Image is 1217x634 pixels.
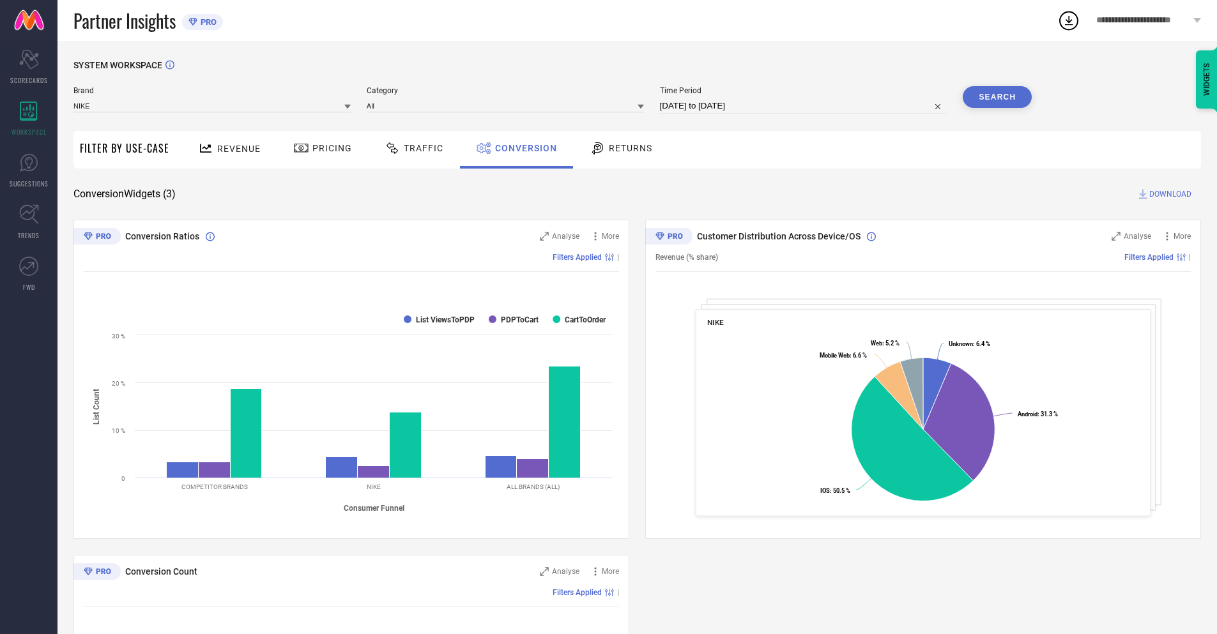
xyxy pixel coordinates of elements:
tspan: Web [871,340,882,347]
span: | [617,588,619,597]
text: List ViewsToPDP [416,315,475,324]
button: Search [963,86,1032,108]
span: Customer Distribution Across Device/OS [697,231,861,241]
span: Conversion Widgets ( 3 ) [73,188,176,200]
svg: Zoom [1112,232,1121,241]
text: 20 % [112,380,125,387]
span: Filters Applied [553,253,602,262]
text: : 5.2 % [871,340,899,347]
span: Pricing [312,143,352,153]
span: SUGGESTIONS [10,179,49,188]
span: Partner Insights [73,8,176,34]
svg: Zoom [540,232,549,241]
span: PRO [197,17,217,27]
text: 30 % [112,333,125,340]
tspan: IOS [820,487,830,494]
tspan: Consumer Funnel [344,504,404,513]
text: : 6.6 % [820,352,868,359]
span: Revenue [217,144,261,154]
span: Analyse [552,567,579,576]
span: Filters Applied [553,588,602,597]
div: Premium [645,228,693,247]
span: TRENDS [18,230,40,240]
span: Analyse [552,232,579,241]
span: WORKSPACE [11,127,47,137]
span: | [1189,253,1191,262]
span: Analyse [1124,232,1151,241]
span: | [617,253,619,262]
text: CartToOrder [565,315,606,324]
tspan: Unknown [949,340,973,347]
text: : 50.5 % [820,487,850,494]
svg: Zoom [540,567,549,576]
input: Select time period [660,98,947,114]
span: Traffic [404,143,443,153]
span: More [602,232,619,241]
text: COMPETITOR BRANDS [181,483,248,490]
text: 0 [121,475,125,482]
text: : 31.3 % [1018,411,1058,418]
span: Revenue (% share) [655,253,718,262]
tspan: Mobile Web [820,352,850,359]
span: SCORECARDS [10,75,48,85]
span: NIKE [707,318,724,327]
text: NIKE [367,483,381,490]
span: FWD [23,282,35,292]
span: Time Period [660,86,947,95]
text: PDPToCart [501,315,539,324]
tspan: List Count [92,388,101,424]
span: SYSTEM WORKSPACE [73,60,162,70]
span: Brand [73,86,351,95]
span: Filter By Use-Case [80,140,169,156]
span: Conversion Ratios [125,231,199,241]
span: More [1174,232,1191,241]
span: Conversion [495,143,557,153]
span: Returns [609,143,652,153]
div: Premium [73,563,121,582]
span: Conversion Count [125,566,197,577]
div: Open download list [1057,9,1080,32]
text: ALL BRANDS (ALL) [507,483,560,490]
div: Premium [73,228,121,247]
text: : 6.4 % [949,340,990,347]
span: Category [367,86,644,95]
span: DOWNLOAD [1149,188,1191,200]
tspan: Android [1018,411,1037,418]
span: More [602,567,619,576]
text: 10 % [112,427,125,434]
span: Filters Applied [1124,253,1174,262]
